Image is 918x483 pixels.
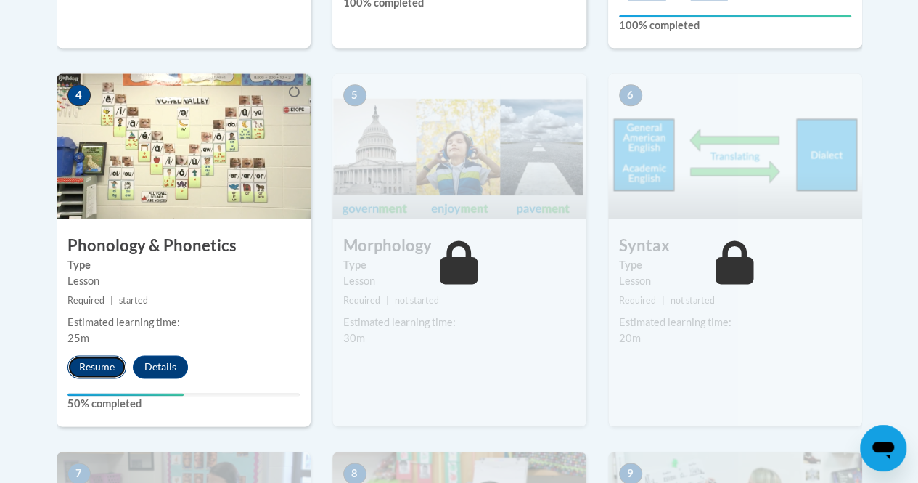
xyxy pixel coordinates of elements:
[67,332,89,344] span: 25m
[671,295,715,306] span: not started
[619,257,851,273] label: Type
[343,257,575,273] label: Type
[608,235,862,257] h3: Syntax
[67,314,300,330] div: Estimated learning time:
[619,15,851,17] div: Your progress
[619,295,656,306] span: Required
[343,295,380,306] span: Required
[619,84,642,106] span: 6
[395,295,439,306] span: not started
[343,84,366,106] span: 5
[608,73,862,219] img: Course Image
[67,273,300,289] div: Lesson
[110,295,113,306] span: |
[332,73,586,219] img: Course Image
[332,235,586,257] h3: Morphology
[662,295,665,306] span: |
[619,273,851,289] div: Lesson
[386,295,389,306] span: |
[67,396,300,412] label: 50% completed
[67,84,91,106] span: 4
[57,73,311,219] img: Course Image
[67,295,104,306] span: Required
[67,393,184,396] div: Your progress
[57,235,311,257] h3: Phonology & Phonetics
[67,257,300,273] label: Type
[119,295,148,306] span: started
[343,314,575,330] div: Estimated learning time:
[619,314,851,330] div: Estimated learning time:
[343,332,365,344] span: 30m
[619,332,641,344] span: 20m
[67,355,126,378] button: Resume
[343,273,575,289] div: Lesson
[619,17,851,33] label: 100% completed
[133,355,188,378] button: Details
[860,425,906,471] iframe: Button to launch messaging window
